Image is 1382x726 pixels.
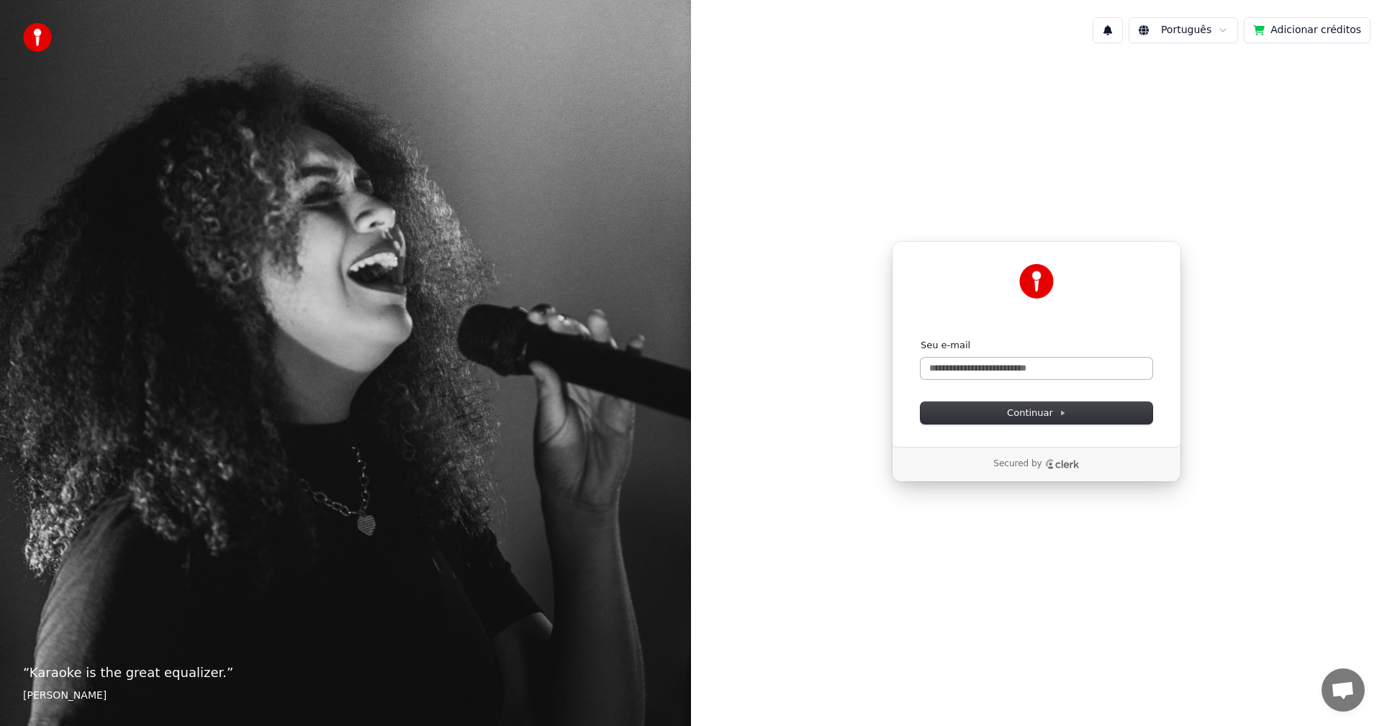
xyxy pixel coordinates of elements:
a: Clerk logo [1045,459,1080,469]
img: Youka [1019,264,1054,299]
div: Bate-papo aberto [1322,668,1365,712]
label: Seu e-mail [921,339,970,352]
img: youka [23,23,52,52]
button: Continuar [921,402,1152,424]
button: Adicionar créditos [1244,17,1370,43]
p: Secured by [993,458,1042,470]
footer: [PERSON_NAME] [23,689,668,703]
span: Continuar [1007,407,1066,419]
p: “ Karaoke is the great equalizer. ” [23,663,668,683]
